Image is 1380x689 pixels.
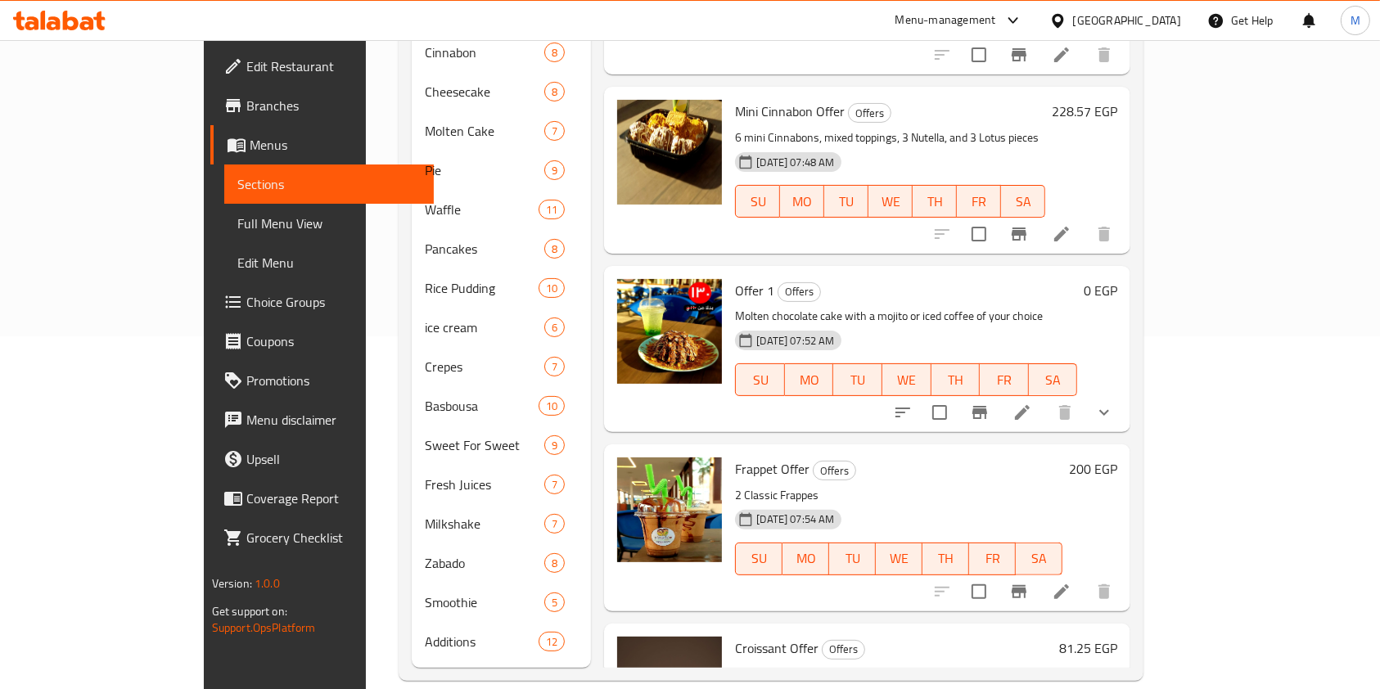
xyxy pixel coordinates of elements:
span: 8 [545,241,564,257]
span: 7 [545,477,564,493]
span: SA [1008,190,1039,214]
span: Croissant Offer [735,636,819,660]
span: Pancakes [425,239,544,259]
span: Select to update [962,574,996,609]
span: 12 [539,634,564,650]
button: Branch-specific-item [999,572,1039,611]
div: items [544,435,565,455]
div: Cinnabon [425,43,544,62]
div: Crepes7 [412,347,592,386]
button: Branch-specific-item [999,214,1039,254]
div: Pie [425,160,544,180]
button: TU [824,185,868,218]
span: 7 [545,516,564,532]
span: [DATE] 07:52 AM [750,333,841,349]
span: [DATE] 07:48 AM [750,155,841,170]
img: Offer 1 [617,279,722,384]
p: Nutella Croissant [735,664,1053,684]
span: [DATE] 07:54 AM [750,511,841,527]
button: FR [969,543,1016,575]
div: items [544,514,565,534]
span: Offers [823,640,864,659]
div: Cinnabon8 [412,33,592,72]
span: 1.0.0 [255,573,280,594]
button: Branch-specific-item [960,393,999,432]
button: delete [1045,393,1085,432]
span: 9 [545,163,564,178]
button: TU [833,363,882,396]
span: WE [882,547,916,570]
button: SA [1001,185,1045,218]
span: Milkshake [425,514,544,534]
span: Edit Restaurant [246,56,422,76]
span: 8 [545,45,564,61]
button: MO [780,185,824,218]
a: Upsell [210,439,435,479]
h6: 200 EGP [1069,457,1117,480]
div: ice cream6 [412,308,592,347]
button: SA [1029,363,1078,396]
button: delete [1085,35,1124,74]
span: Select to update [962,38,996,72]
span: M [1351,11,1360,29]
button: WE [876,543,922,575]
span: TH [919,190,950,214]
svg: Show Choices [1094,403,1114,422]
button: SA [1016,543,1062,575]
span: 5 [545,595,564,610]
div: Fresh Juices [425,475,544,494]
button: sort-choices [883,393,922,432]
div: Zabado8 [412,543,592,583]
div: items [544,239,565,259]
span: MO [787,190,818,214]
span: MO [789,547,823,570]
span: TH [938,368,974,392]
span: Basbousa [425,396,539,416]
p: Molten chocolate cake with a mojito or iced coffee of your choice [735,306,1077,326]
span: Menu disclaimer [246,410,422,430]
span: Coupons [246,331,422,351]
a: Menu disclaimer [210,400,435,439]
span: Coverage Report [246,489,422,508]
img: Mini Cinnabon Offer [617,100,722,205]
button: FR [980,363,1029,396]
button: MO [785,363,834,396]
a: Edit menu item [1012,403,1032,422]
button: Branch-specific-item [999,35,1039,74]
span: 10 [539,281,564,296]
span: Molten Cake [425,121,544,141]
span: Additions [425,632,539,651]
span: Branches [246,96,422,115]
div: Rice Pudding [425,278,539,298]
span: WE [889,368,925,392]
a: Edit menu item [1052,224,1071,244]
span: TU [836,547,869,570]
button: FR [957,185,1001,218]
span: Smoothie [425,592,544,612]
span: FR [986,368,1022,392]
div: items [544,121,565,141]
a: Edit menu item [1052,45,1071,65]
div: items [539,396,565,416]
div: Offers [813,461,856,480]
div: items [544,317,565,337]
span: Offer 1 [735,278,774,303]
button: TU [829,543,876,575]
span: ice cream [425,317,544,337]
div: Menu-management [895,11,996,30]
div: Waffle11 [412,190,592,229]
a: Edit Restaurant [210,47,435,86]
a: Choice Groups [210,282,435,322]
span: Version: [212,573,252,594]
span: Upsell [246,449,422,469]
div: [GEOGRAPHIC_DATA] [1073,11,1181,29]
span: Promotions [246,371,422,390]
span: 10 [539,399,564,414]
span: Full Menu View [237,214,422,233]
div: Basbousa10 [412,386,592,426]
